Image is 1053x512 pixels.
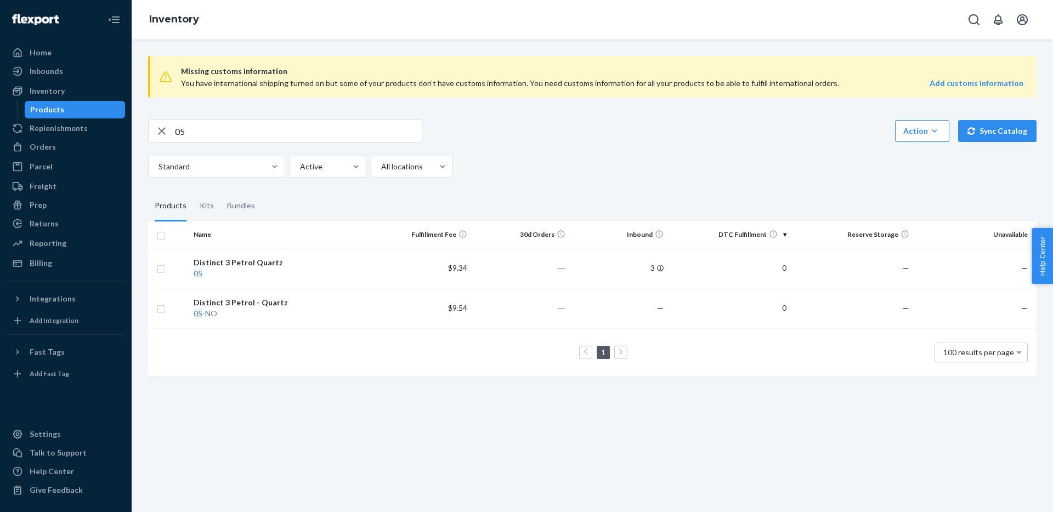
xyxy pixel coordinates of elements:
div: Prep [30,200,47,211]
div: Inbounds [30,66,63,77]
div: Settings [30,429,61,440]
ol: breadcrumbs [140,4,208,36]
input: Search inventory by name or sku [175,120,422,142]
a: Inventory [149,13,199,25]
a: Home [7,44,125,61]
a: Products [25,101,126,118]
button: Action [895,120,949,142]
span: — [903,263,909,272]
div: Add Integration [30,316,78,325]
th: Reserve Storage [791,221,914,248]
td: 0 [668,248,791,288]
button: Give Feedback [7,481,125,499]
input: Active [299,161,300,172]
span: $9.54 [448,303,467,312]
a: Freight [7,178,125,195]
button: Open Search Box [963,9,985,31]
a: Inbounds [7,62,125,80]
div: Distinct 3 Petrol - Quartz [194,297,369,308]
div: Replenishments [30,123,88,134]
div: Reporting [30,238,66,249]
button: Fast Tags [7,343,125,361]
div: Products [30,104,64,115]
td: ― [472,248,570,288]
th: 30d Orders [472,221,570,248]
span: — [903,303,909,312]
th: Fulfillment Fee [373,221,472,248]
div: -NO [194,308,369,319]
span: — [1021,303,1028,312]
span: Missing customs information [181,65,1023,78]
span: — [657,303,664,312]
button: Integrations [7,290,125,308]
div: Talk to Support [30,447,87,458]
a: Help Center [7,463,125,480]
div: Action [903,126,941,136]
button: Open notifications [987,9,1009,31]
a: Talk to Support [7,444,125,462]
a: Inventory [7,82,125,100]
div: Freight [30,181,56,192]
input: Standard [157,161,158,172]
div: You have international shipping turned on but some of your products don’t have customs informatio... [181,78,855,89]
th: Name [189,221,373,248]
td: 3 [570,248,668,288]
a: Add Fast Tag [7,365,125,383]
th: Inbound [570,221,668,248]
strong: Add customs information [930,78,1023,88]
span: 100 results per page [943,348,1014,357]
div: Orders [30,141,56,152]
div: Give Feedback [30,485,83,496]
img: Flexport logo [12,14,59,25]
a: Returns [7,215,125,232]
div: Home [30,47,52,58]
a: Replenishments [7,120,125,137]
em: 05 [194,269,202,278]
th: DTC Fulfillment [668,221,791,248]
button: Close Navigation [103,9,125,31]
td: ― [472,288,570,328]
a: Add Integration [7,312,125,329]
div: Bundles [227,191,255,221]
input: All locations [380,161,381,172]
a: Reporting [7,235,125,252]
span: — [1021,263,1028,272]
div: Parcel [30,161,53,172]
button: Open account menu [1011,9,1033,31]
div: Add Fast Tag [30,369,69,378]
div: Fast Tags [30,346,65,357]
div: Returns [30,218,59,229]
a: Orders [7,138,125,156]
a: Billing [7,254,125,272]
span: $9.34 [448,263,467,272]
button: Help Center [1032,228,1053,284]
div: Integrations [30,293,76,304]
button: Sync Catalog [958,120,1037,142]
div: Help Center [30,466,74,477]
a: Page 1 is your current page [599,348,608,357]
a: Prep [7,196,125,214]
a: Parcel [7,158,125,175]
div: Kits [200,191,214,221]
div: Billing [30,258,52,269]
div: Products [155,191,186,221]
td: 0 [668,288,791,328]
a: Add customs information [930,78,1023,89]
a: Settings [7,425,125,443]
div: Inventory [30,86,65,96]
th: Unavailable [914,221,1037,248]
div: Distinct 3 Petrol Quartz [194,257,369,268]
em: 05 [194,309,202,318]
